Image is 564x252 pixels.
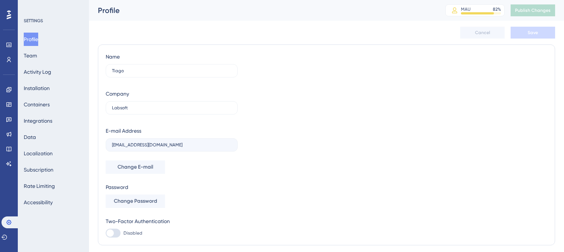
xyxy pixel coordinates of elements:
[511,4,555,16] button: Publish Changes
[24,98,50,111] button: Containers
[511,27,555,39] button: Save
[98,5,427,16] div: Profile
[106,126,141,135] div: E-mail Address
[106,160,165,174] button: Change E-mail
[106,195,165,208] button: Change Password
[106,183,238,192] div: Password
[24,82,50,95] button: Installation
[106,89,129,98] div: Company
[515,7,551,13] span: Publish Changes
[114,197,157,206] span: Change Password
[24,163,53,176] button: Subscription
[460,27,505,39] button: Cancel
[106,52,120,61] div: Name
[112,105,231,110] input: Company Name
[475,30,490,36] span: Cancel
[24,147,53,160] button: Localization
[24,65,51,79] button: Activity Log
[24,130,36,144] button: Data
[493,6,501,12] div: 82 %
[24,33,38,46] button: Profile
[461,6,471,12] div: MAU
[123,230,142,236] span: Disabled
[24,114,52,127] button: Integrations
[528,30,538,36] span: Save
[24,196,53,209] button: Accessibility
[24,179,55,193] button: Rate Limiting
[24,18,84,24] div: SETTINGS
[112,142,231,147] input: E-mail Address
[112,68,231,73] input: Name Surname
[118,163,153,172] span: Change E-mail
[106,217,238,226] div: Two-Factor Authentication
[24,49,37,62] button: Team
